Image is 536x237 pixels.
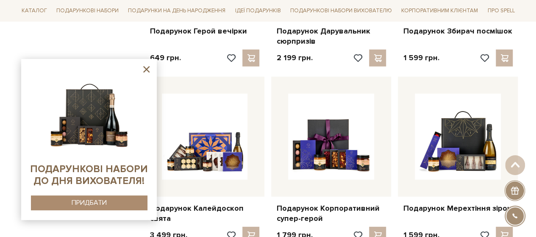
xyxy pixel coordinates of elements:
a: Подарунок Дарувальник сюрпризів [276,26,386,46]
a: Подарункові набори [53,4,122,17]
p: 1 599 грн. [403,53,439,63]
a: Про Spell [484,4,518,17]
a: Подарунок Збирач посмішок [403,26,513,36]
a: Подарунок Герой вечірки [150,26,260,36]
p: 649 грн. [150,53,181,63]
a: Подарунок Калейдоскоп свята [150,204,260,223]
a: Подарунок Корпоративний супер-герой [276,204,386,223]
a: Подарункові набори вихователю [287,3,395,18]
a: Корпоративним клієнтам [398,3,481,18]
a: Подарунок Мерехтіння зірок [403,204,513,213]
a: Ідеї подарунків [231,4,284,17]
p: 2 199 грн. [276,53,312,63]
a: Каталог [18,4,50,17]
a: Подарунки на День народження [125,4,229,17]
